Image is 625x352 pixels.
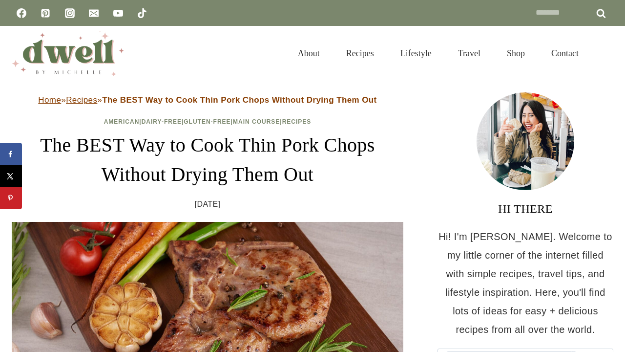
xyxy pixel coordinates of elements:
a: Recipes [66,95,97,105]
a: Gluten-Free [184,118,230,125]
span: | | | | [104,118,312,125]
a: Dairy-Free [142,118,182,125]
h3: HI THERE [437,200,613,218]
a: Pinterest [36,3,55,23]
strong: The BEST Way to Cook Thin Pork Chops Without Drying Them Out [102,95,376,105]
a: YouTube [108,3,128,23]
a: Email [84,3,104,23]
a: Recipes [333,36,387,70]
a: TikTok [132,3,152,23]
a: Home [38,95,61,105]
a: Shop [494,36,538,70]
a: Travel [445,36,494,70]
a: Lifestyle [387,36,445,70]
a: About [285,36,333,70]
nav: Primary Navigation [285,36,592,70]
a: Recipes [282,118,312,125]
a: American [104,118,140,125]
img: DWELL by michelle [12,31,124,76]
a: Contact [538,36,592,70]
a: Facebook [12,3,31,23]
a: Main Course [233,118,280,125]
time: [DATE] [195,197,221,212]
h1: The BEST Way to Cook Thin Pork Chops Without Drying Them Out [12,131,403,189]
p: Hi! I'm [PERSON_NAME]. Welcome to my little corner of the internet filled with simple recipes, tr... [437,227,613,339]
span: » » [38,95,376,105]
button: View Search Form [597,45,613,62]
a: Instagram [60,3,80,23]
